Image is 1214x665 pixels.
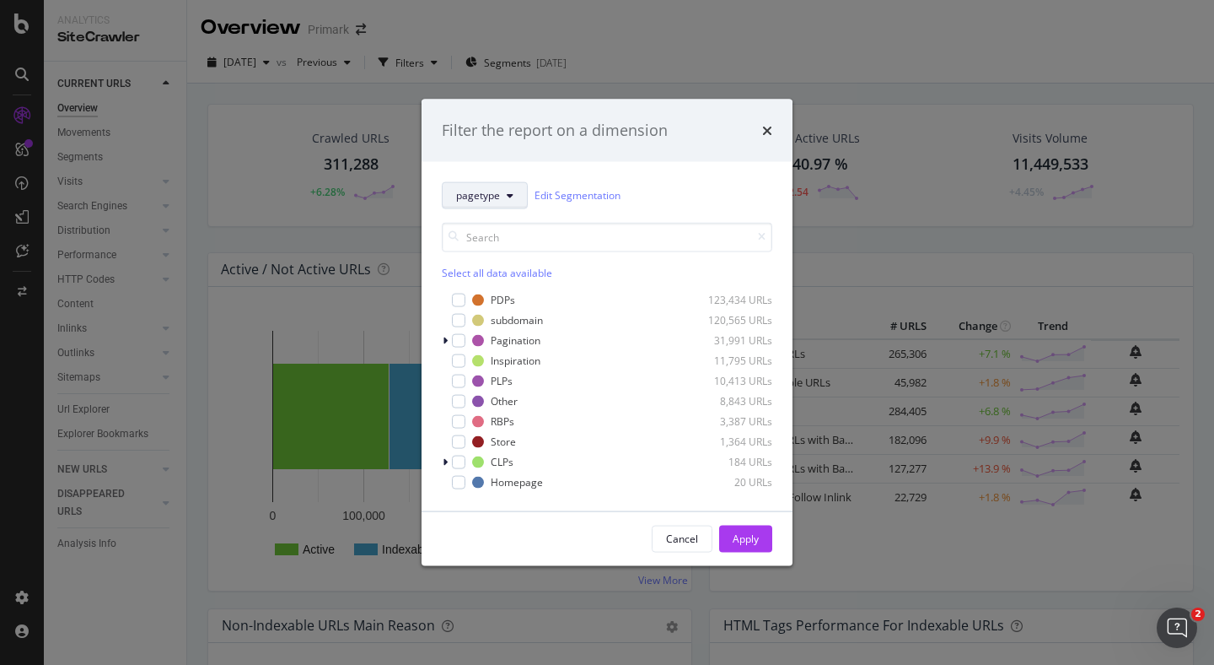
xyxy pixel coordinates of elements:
div: 1,364 URLs [690,435,772,449]
div: Other [491,394,518,408]
iframe: Intercom live chat [1157,608,1197,648]
div: 8,843 URLs [690,394,772,408]
div: 123,434 URLs [690,293,772,307]
div: times [762,120,772,142]
button: pagetype [442,181,528,208]
div: Store [491,435,516,449]
div: 120,565 URLs [690,313,772,327]
div: Homepage [491,475,543,489]
div: 10,413 URLs [690,374,772,388]
div: modal [422,100,792,566]
div: RBPs [491,414,514,429]
div: PLPs [491,374,513,388]
div: 31,991 URLs [690,333,772,348]
div: Cancel [666,532,698,546]
div: 11,795 URLs [690,354,772,368]
div: Inspiration [491,354,540,368]
div: PDPs [491,293,515,307]
span: 2 [1191,608,1205,621]
div: 20 URLs [690,475,772,489]
div: 184 URLs [690,455,772,469]
input: Search [442,222,772,251]
div: Filter the report on a dimension [442,120,668,142]
div: CLPs [491,455,513,469]
button: Cancel [652,525,712,552]
div: subdomain [491,313,543,327]
div: Apply [733,532,759,546]
div: Select all data available [442,265,772,279]
span: pagetype [456,188,500,203]
div: 3,387 URLs [690,414,772,429]
a: Edit Segmentation [534,187,620,204]
button: Apply [719,525,772,552]
div: Pagination [491,333,540,348]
